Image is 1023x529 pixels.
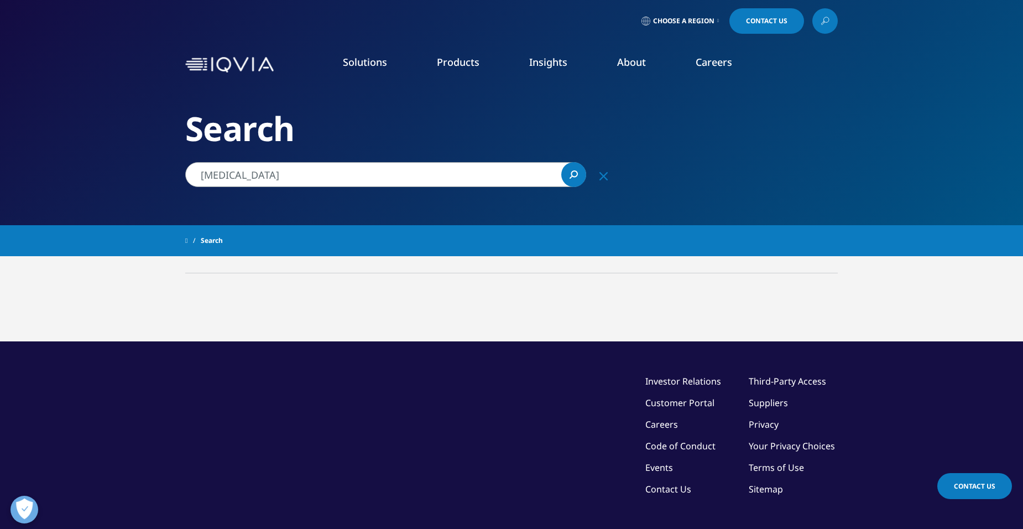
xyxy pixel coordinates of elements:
[599,172,608,180] svg: Clear
[645,440,716,452] a: Code of Conduct
[696,55,732,69] a: Careers
[749,375,826,387] a: Third-Party Access
[645,375,721,387] a: Investor Relations
[749,461,804,474] a: Terms of Use
[645,397,714,409] a: Customer Portal
[185,162,586,187] input: Search
[278,39,838,91] nav: Primary
[749,418,779,431] a: Privacy
[201,231,223,251] span: Search
[590,162,617,189] div: Clear
[529,55,567,69] a: Insights
[570,170,578,179] svg: Search
[954,481,995,491] span: Contact Us
[749,397,788,409] a: Suppliers
[617,55,646,69] a: About
[185,108,838,149] h2: Search
[937,473,1012,499] a: Contact Us
[746,18,787,24] span: Contact Us
[749,440,838,452] a: Your Privacy Choices
[185,57,274,73] img: IQVIA Healthcare Information Technology and Pharma Clinical Research Company
[561,162,586,187] a: Search
[749,483,783,495] a: Sitemap
[729,8,804,34] a: Contact Us
[645,461,673,474] a: Events
[653,17,714,25] span: Choose a Region
[645,483,691,495] a: Contact Us
[11,496,38,523] button: Open Preferences
[645,418,678,431] a: Careers
[437,55,479,69] a: Products
[343,55,387,69] a: Solutions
